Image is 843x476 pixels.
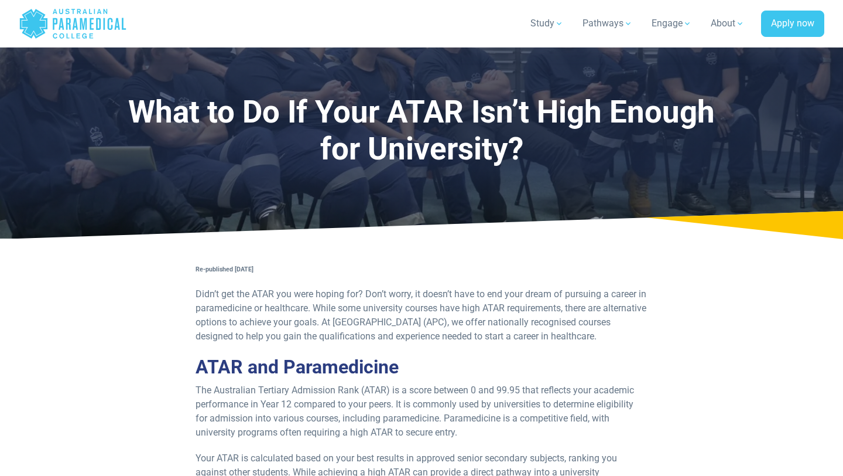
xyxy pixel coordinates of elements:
[761,11,824,38] a: Apply now
[645,7,699,40] a: Engage
[119,94,724,168] h1: What to Do If Your ATAR Isn’t High Enough for University?
[704,7,752,40] a: About
[523,7,571,40] a: Study
[196,287,647,344] p: Didn’t get the ATAR you were hoping for? Don’t worry, it doesn’t have to end your dream of pursui...
[196,383,647,440] p: The Australian Tertiary Admission Rank (ATAR) is a score between 0 and 99.95 that reflects your a...
[196,356,647,378] h2: ATAR and Paramedicine
[575,7,640,40] a: Pathways
[196,266,253,273] strong: Re-published [DATE]
[19,5,127,43] a: Australian Paramedical College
